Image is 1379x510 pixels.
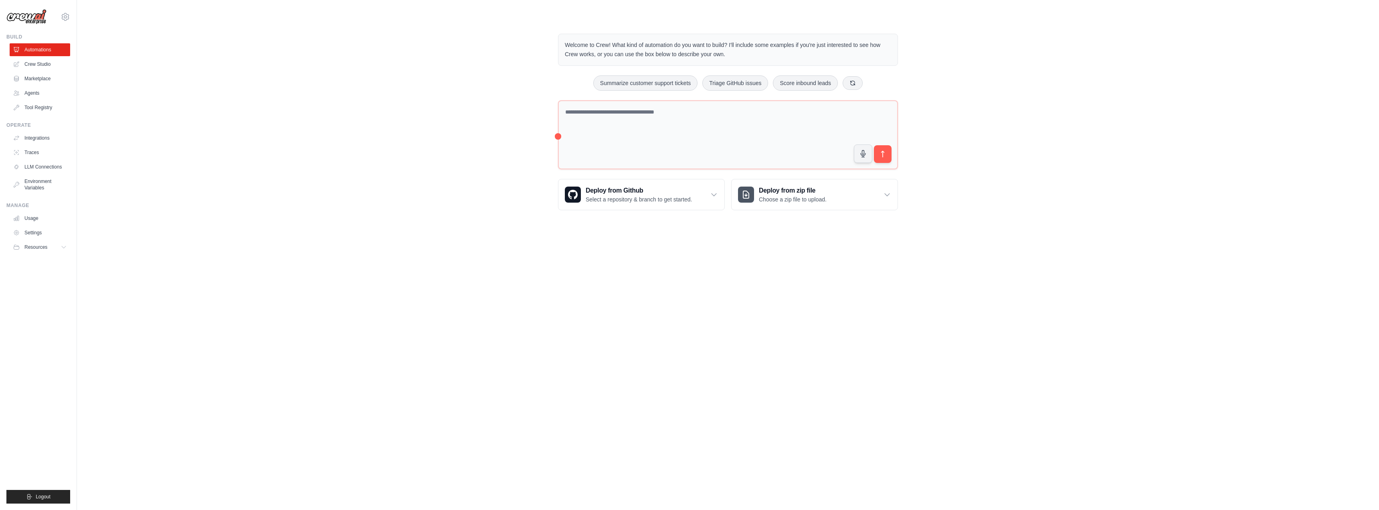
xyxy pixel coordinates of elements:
[702,75,768,91] button: Triage GitHub issues
[24,244,47,250] span: Resources
[10,241,70,254] button: Resources
[10,132,70,144] a: Integrations
[6,202,70,209] div: Manage
[10,161,70,173] a: LLM Connections
[10,43,70,56] a: Automations
[10,175,70,194] a: Environment Variables
[759,186,827,195] h3: Deploy from zip file
[10,226,70,239] a: Settings
[773,75,838,91] button: Score inbound leads
[10,87,70,100] a: Agents
[593,75,698,91] button: Summarize customer support tickets
[10,146,70,159] a: Traces
[565,41,891,59] p: Welcome to Crew! What kind of automation do you want to build? I'll include some examples if you'...
[10,58,70,71] a: Crew Studio
[6,122,70,128] div: Operate
[10,72,70,85] a: Marketplace
[6,490,70,504] button: Logout
[10,212,70,225] a: Usage
[759,195,827,203] p: Choose a zip file to upload.
[6,9,47,24] img: Logo
[36,494,51,500] span: Logout
[586,195,692,203] p: Select a repository & branch to get started.
[10,101,70,114] a: Tool Registry
[586,186,692,195] h3: Deploy from Github
[6,34,70,40] div: Build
